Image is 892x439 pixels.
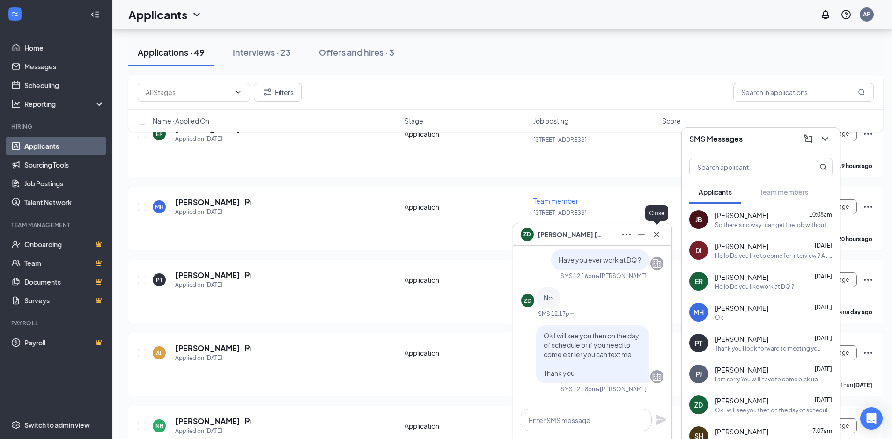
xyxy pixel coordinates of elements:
[156,349,162,357] div: AL
[656,414,667,425] svg: Plane
[651,258,663,269] svg: Company
[863,347,874,359] svg: Ellipses
[621,229,632,240] svg: Ellipses
[155,203,164,211] div: MH
[175,197,240,207] h5: [PERSON_NAME]
[715,241,768,251] span: [PERSON_NAME]
[853,381,872,388] b: [DATE]
[24,420,90,430] div: Switch to admin view
[819,133,831,145] svg: ChevronDown
[560,272,597,280] div: SMS 12:16pm
[715,221,833,229] div: So there's no way I can get the job without a permit I'd I need this job bad
[619,227,634,242] button: Ellipses
[809,211,832,218] span: 10:08am
[634,227,649,242] button: Minimize
[695,246,702,255] div: DI
[244,271,251,279] svg: Document
[812,427,832,434] span: 7:07am
[838,235,872,242] b: 20 hours ago
[24,272,104,291] a: DocumentsCrown
[818,132,833,146] button: ChevronDown
[24,174,104,193] a: Job Postings
[715,334,768,344] span: [PERSON_NAME]
[156,276,162,284] div: PT
[690,158,801,176] input: Search applicant
[803,133,814,145] svg: ComposeMessage
[645,205,668,221] div: Close
[11,420,21,430] svg: Settings
[597,272,647,280] span: • [PERSON_NAME]
[636,229,647,240] svg: Minimize
[858,88,865,96] svg: MagnifyingGlass
[24,155,104,174] a: Sourcing Tools
[733,83,874,102] input: Search in applications
[651,229,662,240] svg: Cross
[24,137,104,155] a: Applicants
[138,46,205,58] div: Applications · 49
[863,201,874,212] svg: Ellipses
[715,252,833,260] div: Hello Do you like to come for interview ? At DQ
[233,46,291,58] div: Interviews · 23
[815,366,832,373] span: [DATE]
[820,9,831,20] svg: Notifications
[244,198,251,206] svg: Document
[715,365,768,374] span: [PERSON_NAME]
[11,221,103,229] div: Team Management
[597,385,647,393] span: • [PERSON_NAME]
[662,116,681,125] span: Score
[649,227,664,242] button: Cross
[90,10,100,19] svg: Collapse
[715,396,768,405] span: [PERSON_NAME]
[24,99,105,109] div: Reporting
[24,333,104,352] a: PayrollCrown
[715,283,794,291] div: Hello Do you like work at DQ ?
[24,291,104,310] a: SurveysCrown
[840,9,852,20] svg: QuestionInfo
[254,83,302,102] button: Filter Filters
[405,421,528,431] div: Application
[715,427,768,436] span: [PERSON_NAME]
[863,274,874,285] svg: Ellipses
[24,235,104,254] a: OnboardingCrown
[175,280,251,290] div: Applied on [DATE]
[544,293,553,302] span: No
[760,188,808,196] span: Team members
[695,215,702,224] div: JB
[815,273,832,280] span: [DATE]
[175,207,251,217] div: Applied on [DATE]
[815,242,832,249] span: [DATE]
[815,335,832,342] span: [DATE]
[235,88,242,96] svg: ChevronDown
[405,116,423,125] span: Stage
[651,371,663,382] svg: Company
[693,307,704,317] div: MH
[10,9,20,19] svg: WorkstreamLogo
[846,308,872,315] b: a day ago
[24,76,104,95] a: Scheduling
[175,353,251,363] div: Applied on [DATE]
[695,277,703,286] div: ER
[538,229,603,240] span: [PERSON_NAME] [PERSON_NAME]
[405,202,528,212] div: Application
[715,303,768,313] span: [PERSON_NAME]
[11,319,103,327] div: Payroll
[153,116,209,125] span: Name · Applied On
[533,209,587,216] span: [STREET_ADDRESS]
[715,211,768,220] span: [PERSON_NAME]
[801,132,816,146] button: ComposeMessage
[175,416,240,426] h5: [PERSON_NAME]
[815,396,832,403] span: [DATE]
[696,369,702,379] div: PJ
[319,46,394,58] div: Offers and hires · 3
[838,162,872,169] b: 19 hours ago
[815,304,832,311] span: [DATE]
[533,116,568,125] span: Job posting
[863,10,870,18] div: AP
[524,297,531,305] div: ZD
[24,254,104,272] a: TeamCrown
[559,256,641,264] span: Have you ever work at DQ ?
[689,134,743,144] h3: SMS Messages
[715,406,833,414] div: Ok I will see you then on the day of schedule or if you need to come earlier you can text me Than...
[175,426,251,436] div: Applied on [DATE]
